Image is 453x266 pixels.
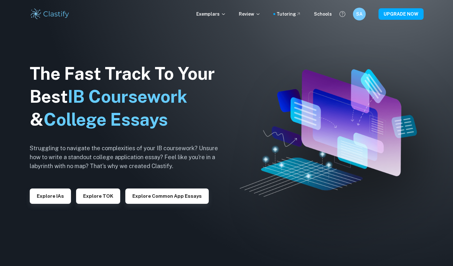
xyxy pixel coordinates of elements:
[30,188,71,204] button: Explore IAs
[76,188,120,204] button: Explore TOK
[125,188,209,204] button: Explore Common App essays
[68,86,187,107] span: IB Coursework
[277,11,301,18] a: Tutoring
[239,11,261,18] p: Review
[43,109,168,129] span: College Essays
[353,8,366,20] button: SA
[337,9,348,19] button: Help and Feedback
[30,193,71,199] a: Explore IAs
[355,11,363,18] h6: SA
[30,62,228,131] h1: The Fast Track To Your Best &
[30,144,228,171] h6: Struggling to navigate the complexities of your IB coursework? Unsure how to write a standout col...
[379,8,424,20] button: UPGRADE NOW
[240,69,417,197] img: Clastify hero
[76,193,120,199] a: Explore TOK
[125,193,209,199] a: Explore Common App essays
[196,11,226,18] p: Exemplars
[30,8,70,20] img: Clastify logo
[314,11,332,18] a: Schools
